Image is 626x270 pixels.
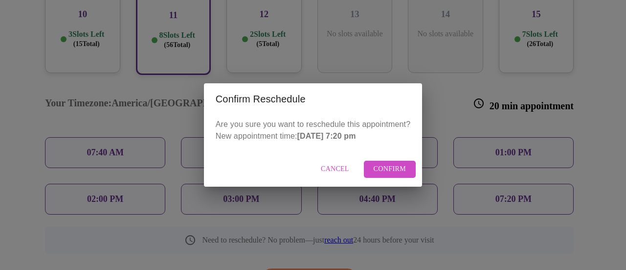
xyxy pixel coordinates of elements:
button: Cancel [311,161,359,178]
p: Are you sure you want to reschedule this appointment? New appointment time: [216,119,410,142]
strong: [DATE] 7:20 pm [297,132,356,140]
span: Confirm [374,163,406,175]
span: Cancel [321,163,349,175]
button: Confirm [364,161,416,178]
h2: Confirm Reschedule [216,91,410,107]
